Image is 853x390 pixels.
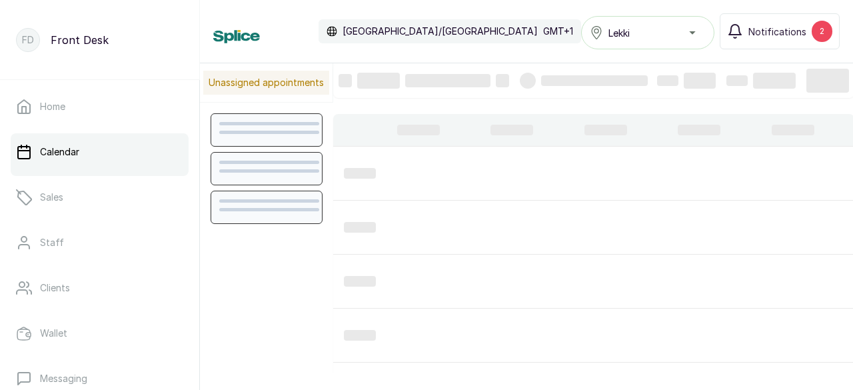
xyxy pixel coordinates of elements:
a: Staff [11,224,189,261]
a: Calendar [11,133,189,171]
p: Sales [40,191,63,204]
p: [GEOGRAPHIC_DATA]/[GEOGRAPHIC_DATA] [343,25,538,38]
p: Staff [40,236,64,249]
a: Sales [11,179,189,216]
a: Home [11,88,189,125]
p: Front Desk [51,32,109,48]
button: Notifications2 [720,13,840,49]
p: Wallet [40,327,67,340]
p: Unassigned appointments [203,71,329,95]
p: Clients [40,281,70,295]
span: Notifications [748,25,806,39]
p: Home [40,100,65,113]
a: Wallet [11,315,189,352]
button: Lekki [581,16,714,49]
span: Lekki [608,26,630,40]
a: Clients [11,269,189,307]
p: GMT+1 [543,25,573,38]
p: Calendar [40,145,79,159]
div: 2 [812,21,832,42]
p: Messaging [40,372,87,385]
p: FD [22,33,34,47]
